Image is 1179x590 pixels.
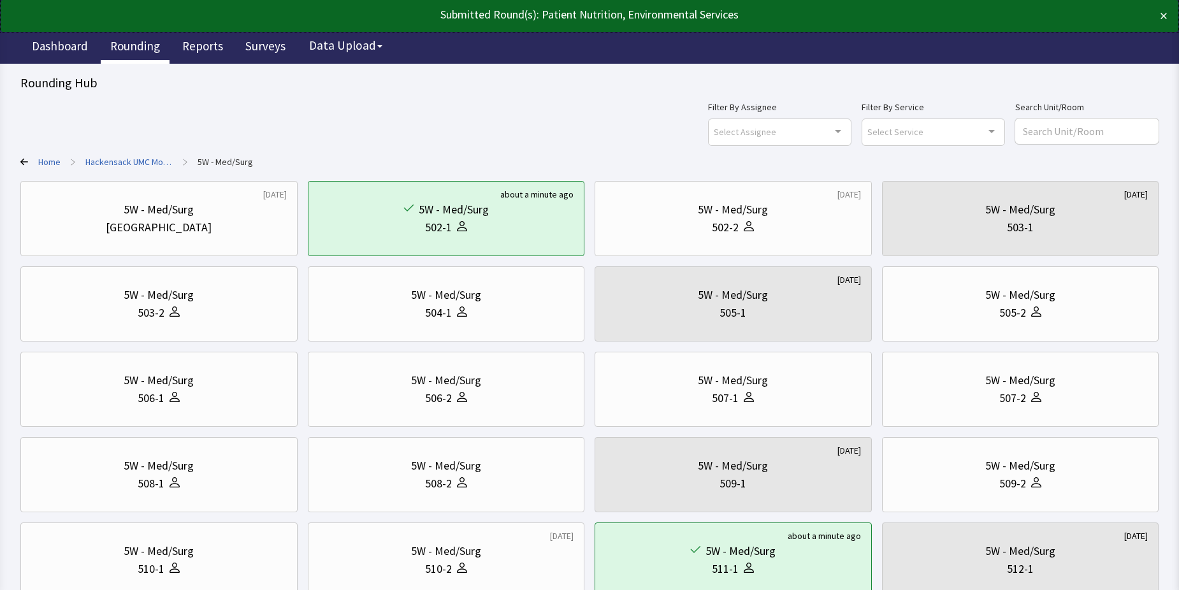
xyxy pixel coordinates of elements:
[425,475,452,493] div: 508-2
[301,34,390,57] button: Data Upload
[999,475,1026,493] div: 509-2
[500,188,574,201] div: about a minute ago
[698,457,768,475] div: 5W - Med/Surg
[106,219,212,236] div: [GEOGRAPHIC_DATA]
[138,304,164,322] div: 503-2
[985,457,1055,475] div: 5W - Med/Surg
[138,475,164,493] div: 508-1
[714,124,776,139] span: Select Assignee
[11,6,1052,24] div: Submitted Round(s): Patient Nutrition, Environmental Services
[985,201,1055,219] div: 5W - Med/Surg
[173,32,233,64] a: Reports
[1015,119,1159,144] input: Search Unit/Room
[985,286,1055,304] div: 5W - Med/Surg
[999,389,1026,407] div: 507-2
[698,201,768,219] div: 5W - Med/Surg
[236,32,295,64] a: Surveys
[698,371,768,389] div: 5W - Med/Surg
[985,371,1055,389] div: 5W - Med/Surg
[124,286,194,304] div: 5W - Med/Surg
[1160,6,1168,26] button: ×
[788,529,861,542] div: about a minute ago
[85,155,173,168] a: Hackensack UMC Mountainside
[720,304,746,322] div: 505-1
[837,188,861,201] div: [DATE]
[183,149,187,175] span: >
[198,155,253,168] a: 5W - Med/Surg
[419,201,489,219] div: 5W - Med/Surg
[124,542,194,560] div: 5W - Med/Surg
[708,99,851,115] label: Filter By Assignee
[425,304,452,322] div: 504-1
[425,389,452,407] div: 506-2
[411,457,481,475] div: 5W - Med/Surg
[720,475,746,493] div: 509-1
[1124,188,1148,201] div: [DATE]
[867,124,923,139] span: Select Service
[1007,219,1034,236] div: 503-1
[712,219,739,236] div: 502-2
[263,188,287,201] div: [DATE]
[124,371,194,389] div: 5W - Med/Surg
[71,149,75,175] span: >
[20,74,1159,92] div: Rounding Hub
[411,286,481,304] div: 5W - Med/Surg
[411,542,481,560] div: 5W - Med/Surg
[101,32,170,64] a: Rounding
[124,457,194,475] div: 5W - Med/Surg
[22,32,98,64] a: Dashboard
[1124,529,1148,542] div: [DATE]
[985,542,1055,560] div: 5W - Med/Surg
[411,371,481,389] div: 5W - Med/Surg
[38,155,61,168] a: Home
[425,560,452,578] div: 510-2
[1007,560,1034,578] div: 512-1
[550,529,574,542] div: [DATE]
[837,444,861,457] div: [DATE]
[138,560,164,578] div: 510-1
[712,389,739,407] div: 507-1
[999,304,1026,322] div: 505-2
[425,219,452,236] div: 502-1
[698,286,768,304] div: 5W - Med/Surg
[138,389,164,407] div: 506-1
[705,542,776,560] div: 5W - Med/Surg
[862,99,1005,115] label: Filter By Service
[837,273,861,286] div: [DATE]
[124,201,194,219] div: 5W - Med/Surg
[712,560,739,578] div: 511-1
[1015,99,1159,115] label: Search Unit/Room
